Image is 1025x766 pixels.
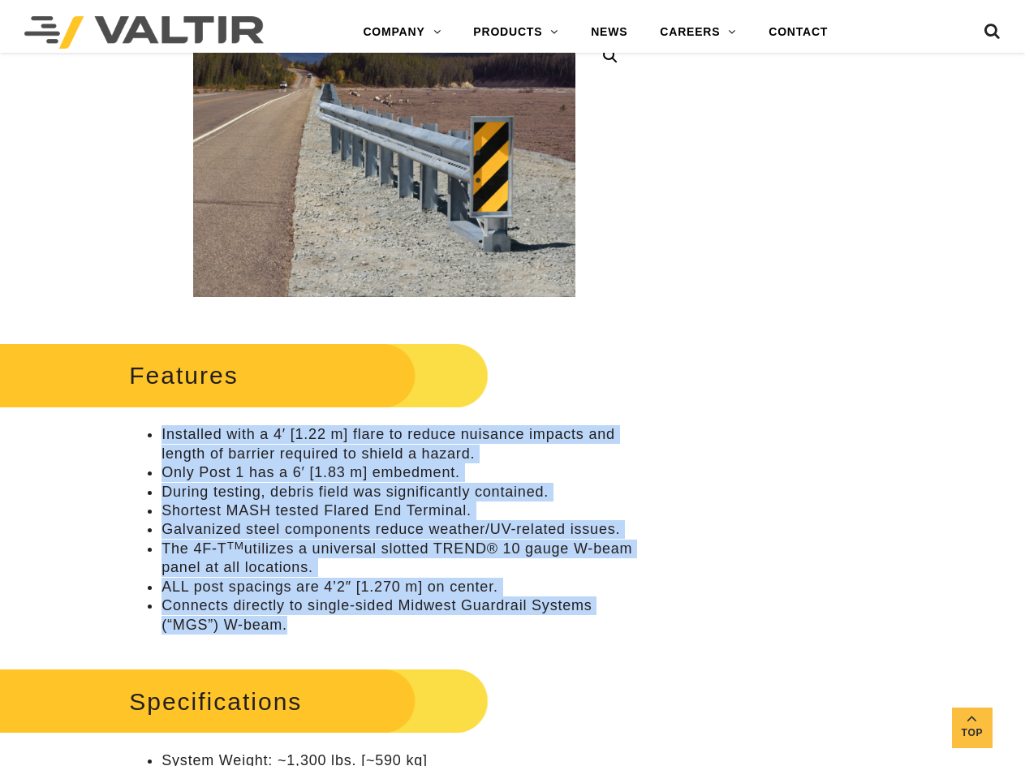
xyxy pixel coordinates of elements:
a: CONTACT [752,16,844,49]
li: Shortest MASH tested Flared End Terminal. [162,501,640,520]
li: The 4F-T utilizes a universal slotted TREND® 10 gauge W-beam panel at all locations. [162,540,640,578]
li: Connects directly to single-sided Midwest Guardrail Systems (“MGS”) W-beam. [162,596,640,635]
a: CAREERS [644,16,752,49]
a: COMPANY [347,16,457,49]
a: PRODUCTS [457,16,575,49]
li: Only Post 1 has a 6′ [1.83 m] embedment. [162,463,640,482]
li: Galvanized steel components reduce weather/UV-related issues. [162,520,640,539]
sup: TM [227,540,244,552]
li: During testing, debris field was significantly contained. [162,483,640,501]
li: ALL post spacings are 4’2″ [1.270 m] on center. [162,578,640,596]
a: NEWS [575,16,644,49]
a: Top [952,708,993,748]
img: Valtir [24,16,264,49]
li: Installed with a 4′ [1.22 m] flare to reduce nuisance impacts and length of barrier required to s... [162,425,640,463]
span: Top [952,724,993,742]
